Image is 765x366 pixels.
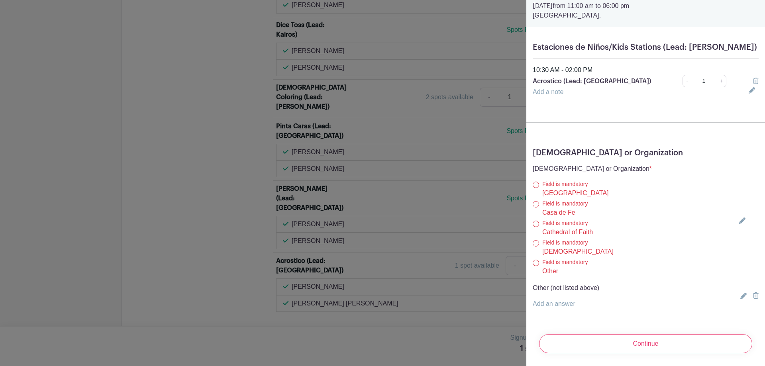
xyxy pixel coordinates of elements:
[542,180,652,188] div: Field is mandatory
[533,76,661,86] p: Acrostico (Lead: [GEOGRAPHIC_DATA])
[683,75,691,87] a: -
[533,164,652,174] p: [DEMOGRAPHIC_DATA] or Organization
[533,43,759,52] h5: Estaciones de Niños/Kids Stations (Lead: [PERSON_NAME])
[542,219,652,227] div: Field is mandatory
[533,3,553,9] strong: [DATE]
[528,65,763,75] div: 10:30 AM - 02:00 PM
[533,283,599,293] p: Other (not listed above)
[542,258,652,266] div: Field is mandatory
[539,334,752,353] input: Continue
[533,1,759,11] p: from 11:00 am to 06:00 pm
[533,88,563,95] a: Add a note
[542,247,614,256] label: [DEMOGRAPHIC_DATA]
[542,188,609,198] label: [GEOGRAPHIC_DATA]
[542,266,558,276] label: Other
[533,11,759,20] p: [GEOGRAPHIC_DATA],
[542,239,652,247] div: Field is mandatory
[542,227,593,237] label: Cathedral of Faith
[533,300,575,307] a: Add an answer
[533,148,759,158] h5: [DEMOGRAPHIC_DATA] or Organization
[542,200,652,208] div: Field is mandatory
[716,75,726,87] a: +
[542,208,575,217] label: Casa de Fe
